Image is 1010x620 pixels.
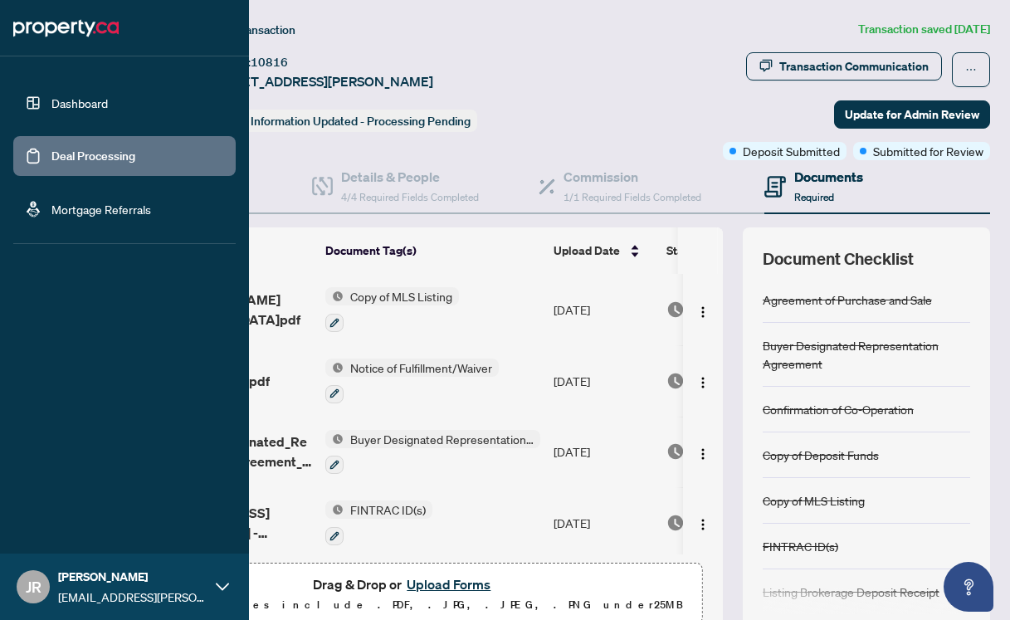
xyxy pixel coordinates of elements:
span: Drag & Drop or [313,574,495,595]
div: Confirmation of Co-Operation [763,400,914,418]
article: Transaction saved [DATE] [858,20,990,39]
th: Document Tag(s) [319,227,547,274]
img: logo [13,15,119,41]
td: [DATE] [547,487,660,559]
a: Mortgage Referrals [51,202,151,217]
button: Logo [690,438,716,465]
button: Upload Forms [402,574,495,595]
button: Update for Admin Review [834,100,990,129]
img: Status Icon [325,430,344,448]
span: JR [26,575,41,598]
div: Copy of MLS Listing [763,491,865,510]
span: Copy of MLS Listing [344,287,459,305]
div: Status: [206,110,477,132]
img: Logo [696,518,710,531]
th: Status [660,227,801,274]
p: Supported files include .PDF, .JPG, .JPEG, .PNG under 25 MB [117,595,692,615]
span: Update for Admin Review [845,101,979,128]
button: Logo [690,368,716,394]
span: Information Updated - Processing Pending [251,114,471,129]
span: ellipsis [965,64,977,76]
span: Upload Date [554,242,620,260]
div: Listing Brokerage Deposit Receipt [763,583,939,601]
img: Document Status [666,300,685,319]
a: Dashboard [51,95,108,110]
button: Status IconBuyer Designated Representation Agreement [325,430,540,475]
span: Submitted for Review [873,142,983,160]
span: Deposit Submitted [743,142,840,160]
span: 10816 [251,55,288,70]
img: Document Status [666,372,685,390]
a: Deal Processing [51,149,135,164]
div: Copy of Deposit Funds [763,446,879,464]
button: Status IconCopy of MLS Listing [325,287,459,332]
h4: Documents [794,167,863,187]
td: [DATE] [547,274,660,345]
h4: Details & People [341,167,479,187]
div: Agreement of Purchase and Sale [763,290,932,309]
img: Status Icon [325,500,344,519]
td: [DATE] [547,417,660,488]
img: Status Icon [325,359,344,377]
div: Transaction Communication [779,53,929,80]
button: Logo [690,510,716,536]
th: Upload Date [547,227,660,274]
button: Status IconFINTRAC ID(s) [325,500,432,545]
button: Transaction Communication [746,52,942,81]
img: Logo [696,305,710,319]
span: Status [666,242,700,260]
span: Notice of Fulfillment/Waiver [344,359,499,377]
span: [EMAIL_ADDRESS][PERSON_NAME][DOMAIN_NAME] [58,588,207,606]
div: FINTRAC ID(s) [763,537,838,555]
img: Logo [696,376,710,389]
button: Open asap [944,562,993,612]
td: [DATE] [547,345,660,417]
button: Status IconNotice of Fulfillment/Waiver [325,359,499,403]
img: Logo [696,447,710,461]
span: Buyer Designated Representation Agreement [344,430,540,448]
span: Document Checklist [763,247,914,271]
img: Status Icon [325,287,344,305]
span: FINTRAC ID(s) [344,500,432,519]
span: 4/4 Required Fields Completed [341,191,479,203]
span: [PERSON_NAME] [58,568,207,586]
span: Required [794,191,834,203]
h4: Commission [564,167,701,187]
img: Document Status [666,442,685,461]
button: Logo [690,296,716,323]
img: Document Status [666,514,685,532]
div: Buyer Designated Representation Agreement [763,336,970,373]
span: 1/1 Required Fields Completed [564,191,701,203]
span: View Transaction [207,22,295,37]
span: [STREET_ADDRESS][PERSON_NAME] [206,71,433,91]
